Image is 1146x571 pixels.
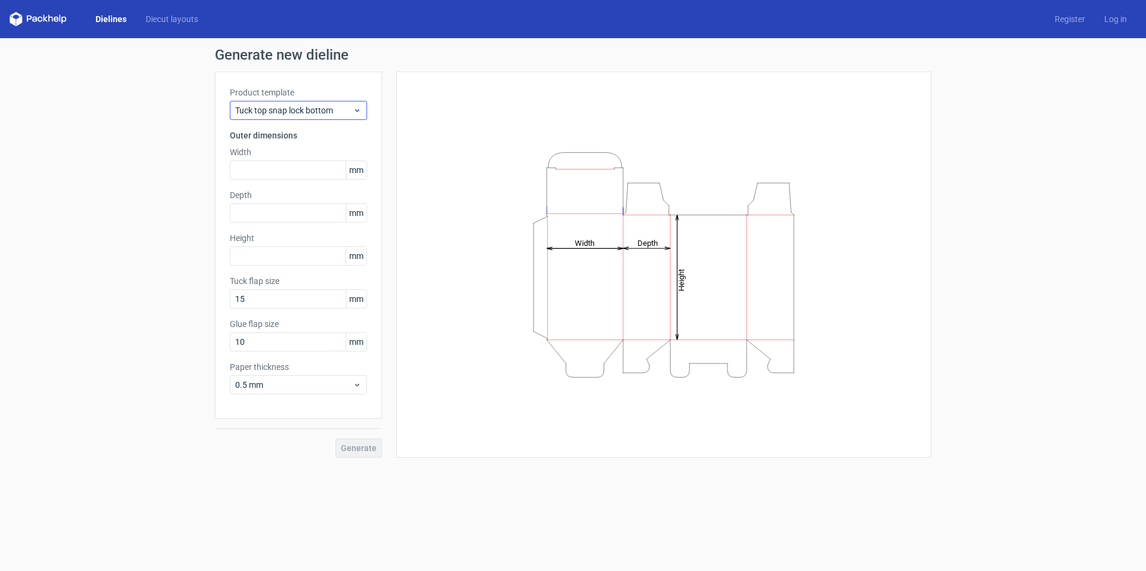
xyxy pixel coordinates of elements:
label: Product template [230,87,367,98]
span: mm [346,247,366,265]
a: Dielines [86,13,136,25]
label: Depth [230,189,367,201]
label: Paper thickness [230,361,367,373]
label: Tuck flap size [230,275,367,287]
label: Glue flap size [230,318,367,330]
span: mm [346,204,366,222]
span: Tuck top snap lock bottom [235,104,353,116]
span: 0.5 mm [235,379,353,391]
span: mm [346,333,366,351]
tspan: Depth [637,238,658,247]
label: Height [230,232,367,244]
tspan: Width [575,238,594,247]
a: Register [1045,13,1095,25]
a: Diecut layouts [136,13,208,25]
tspan: Height [677,268,686,291]
span: mm [346,290,366,308]
span: mm [346,161,366,179]
h3: Outer dimensions [230,129,367,141]
h1: Generate new dieline [215,48,931,62]
label: Width [230,146,367,158]
a: Log in [1095,13,1136,25]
